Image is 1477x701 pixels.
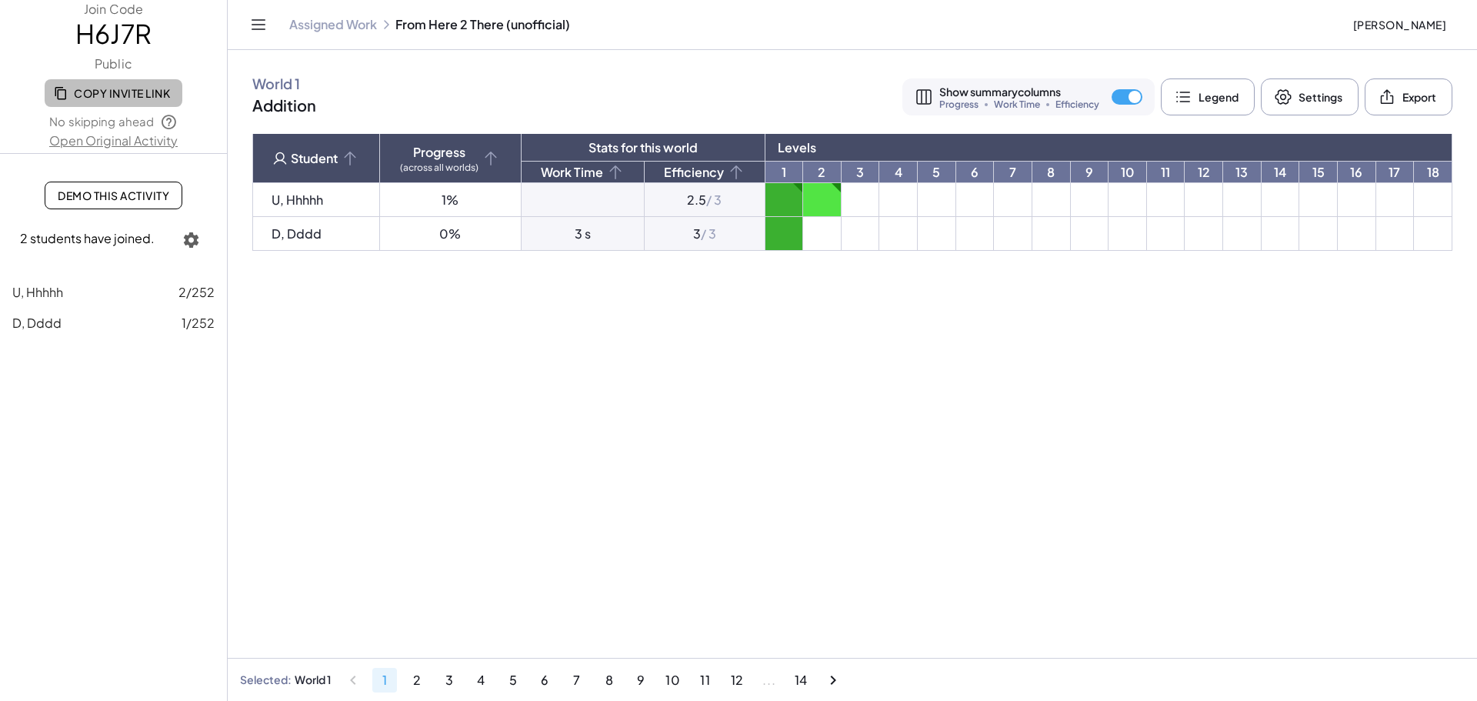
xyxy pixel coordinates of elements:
[380,134,522,183] th: Percentage of levels completed across all worlds.
[657,163,752,182] div: Efficiency
[501,668,525,693] button: Go to page 5
[437,668,462,693] button: Go to page 3
[372,668,397,693] button: Page 1, Current page
[1352,18,1446,32] span: [PERSON_NAME]
[1161,78,1255,115] button: Legend
[272,192,323,208] a: U, Hhhhh
[95,55,132,73] label: Public
[477,672,485,688] span: 4
[794,672,808,688] span: 14
[1032,162,1070,182] a: 8
[1376,162,1414,182] a: 17
[240,673,292,686] div: Selected:
[412,672,421,688] span: 2
[522,162,645,183] th: Total time spent working on levels in this world.
[645,183,765,217] td: 2.5
[380,217,522,251] td: 0%
[725,668,749,693] button: Go to page 12
[445,672,453,688] span: 3
[58,189,169,202] span: Demo This Activity
[573,672,581,688] span: 7
[178,283,215,302] span: 2/252
[1365,78,1452,115] button: Export
[1414,162,1452,182] a: 18
[400,163,478,172] span: (across all worlds)
[508,672,517,688] span: 5
[405,668,429,693] button: Go to page 2
[337,664,849,696] nav: Pagination Navigation
[645,162,765,183] th: Average number of stars across the solved levels in this world.
[730,672,744,688] span: 12
[765,217,804,251] td: solved with 3 out of 3 stars
[265,149,367,168] span: Student
[1262,162,1299,182] a: 14
[803,183,842,217] td: solved with 2 out of 3 stars
[789,668,813,693] button: Go to page 14
[628,668,653,693] button: Go to page 9
[1338,162,1375,182] a: 16
[692,668,717,693] button: Go to page 11
[246,12,271,37] button: Toggle navigation
[605,672,613,688] span: 8
[699,672,710,688] span: 11
[706,192,722,208] span: / 3
[665,672,681,688] span: 10
[939,85,1099,109] div: Show summary columns
[382,672,388,688] span: 1
[380,183,522,217] td: 1%
[272,225,322,242] a: D, Dddd
[45,79,182,107] button: Copy Invite Link
[765,183,804,217] td: solved with 3 out of 3 stars
[20,230,155,246] span: 2 students have joined.
[541,672,549,688] span: 6
[1261,78,1359,115] button: Settings
[565,668,589,693] button: Go to page 7
[842,162,879,182] a: 3
[45,182,182,209] a: Demo This Activity
[803,162,841,182] a: 2
[289,17,377,32] a: Assigned Work
[765,134,1452,162] th: Levels
[400,145,478,172] div: Progress
[12,315,62,331] span: D, Dddd
[1185,162,1222,182] a: 12
[994,162,1032,182] a: 7
[765,162,803,182] a: 1
[1109,162,1146,182] a: 10
[661,668,685,693] button: Go to page 10
[57,86,170,100] span: Copy Invite Link
[12,284,63,300] span: U, Hhhhh
[821,668,845,693] button: Next page
[956,162,994,182] a: 6
[637,672,645,688] span: 9
[252,75,316,92] div: World 1
[1071,162,1109,182] a: 9
[468,668,493,693] button: Go to page 4
[1223,162,1261,182] a: 13
[701,225,716,242] span: / 3
[939,100,1099,109] div: Progress Work Time Efficiency
[1340,11,1459,38] button: [PERSON_NAME]
[597,668,622,693] button: Go to page 8
[295,673,331,686] div: World 1
[252,95,316,115] div: Addition
[918,162,955,182] a: 5
[645,217,765,251] td: 3
[522,134,765,162] th: Stats for this world
[522,217,645,251] td: 3 s
[1299,162,1337,182] a: 15
[1147,162,1185,182] a: 11
[534,163,632,182] div: Work Time
[879,162,917,182] a: 4
[182,314,215,332] span: 1/252
[532,668,557,693] button: Go to page 6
